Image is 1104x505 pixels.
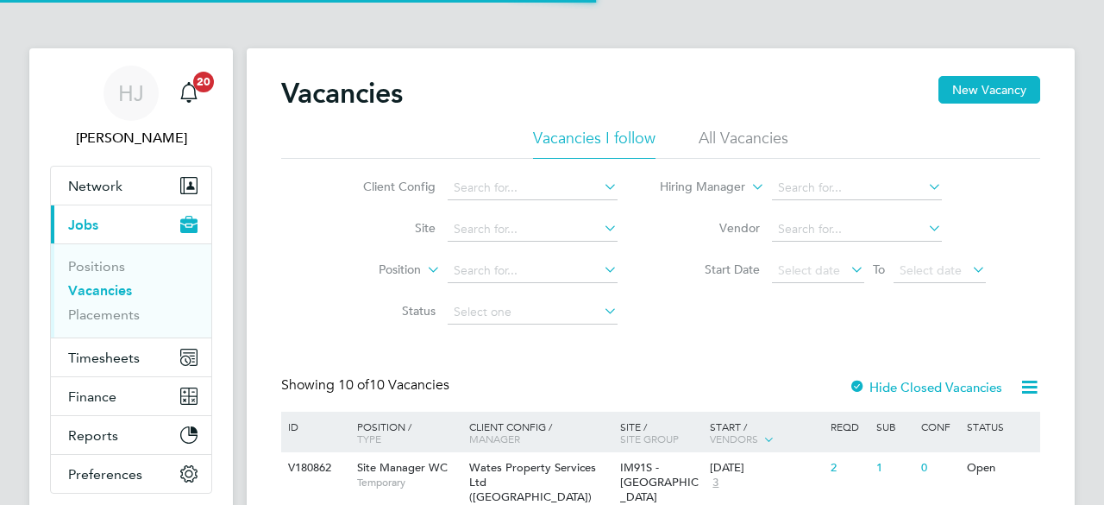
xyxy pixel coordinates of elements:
[872,452,917,484] div: 1
[357,476,461,489] span: Temporary
[710,461,822,476] div: [DATE]
[826,412,871,441] div: Reqd
[826,452,871,484] div: 2
[281,376,453,395] div: Showing
[281,76,403,110] h2: Vacancies
[357,460,448,475] span: Site Manager WC
[620,432,679,445] span: Site Group
[469,460,596,504] span: Wates Property Services Ltd ([GEOGRAPHIC_DATA])
[661,262,760,277] label: Start Date
[533,128,655,159] li: Vacancies I follow
[646,179,745,196] label: Hiring Manager
[357,432,381,445] span: Type
[344,412,465,453] div: Position /
[710,432,758,445] span: Vendors
[963,452,1038,484] div: Open
[51,455,211,493] button: Preferences
[620,460,699,504] span: IM91S - [GEOGRAPHIC_DATA]
[900,262,962,278] span: Select date
[51,338,211,376] button: Timesheets
[338,376,449,394] span: 10 Vacancies
[68,178,122,194] span: Network
[51,416,211,454] button: Reports
[616,412,706,453] div: Site /
[699,128,788,159] li: All Vacancies
[448,259,618,283] input: Search for...
[778,262,840,278] span: Select date
[193,72,214,92] span: 20
[772,176,942,200] input: Search for...
[465,412,616,453] div: Client Config /
[68,306,140,323] a: Placements
[68,350,140,366] span: Timesheets
[68,258,125,275] a: Positions
[284,452,344,484] div: V180862
[68,427,118,444] span: Reports
[849,379,1002,395] label: Hide Closed Vacancies
[448,300,618,325] input: Select one
[469,432,520,445] span: Manager
[50,66,212,148] a: HJ[PERSON_NAME]
[336,220,436,236] label: Site
[51,377,211,415] button: Finance
[172,66,206,121] a: 20
[706,412,826,455] div: Start /
[336,179,436,194] label: Client Config
[68,217,98,233] span: Jobs
[118,82,144,104] span: HJ
[322,262,421,279] label: Position
[661,220,760,236] label: Vendor
[938,76,1040,104] button: New Vacancy
[51,167,211,205] button: Network
[868,258,890,281] span: To
[338,376,369,394] span: 10 of
[68,282,132,299] a: Vacancies
[872,412,917,441] div: Sub
[772,218,942,242] input: Search for...
[336,303,436,319] label: Status
[51,205,211,243] button: Jobs
[917,412,962,441] div: Conf
[448,218,618,242] input: Search for...
[68,466,142,483] span: Preferences
[917,452,962,484] div: 0
[284,412,344,441] div: ID
[50,128,212,148] span: Holly Jones
[710,476,721,490] span: 3
[963,412,1038,441] div: Status
[448,176,618,200] input: Search for...
[68,388,116,405] span: Finance
[51,243,211,338] div: Jobs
